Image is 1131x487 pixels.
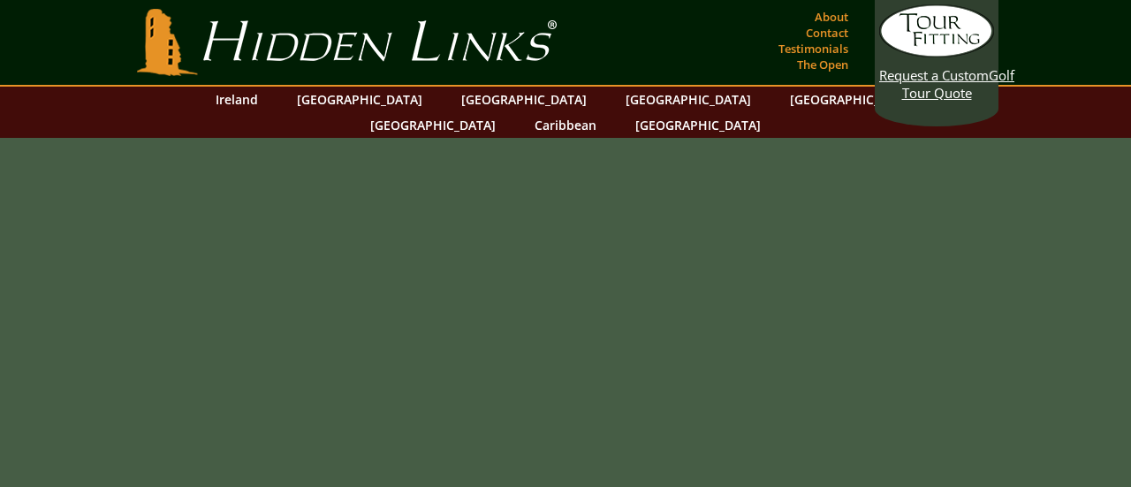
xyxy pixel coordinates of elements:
[879,4,994,102] a: Request a CustomGolf Tour Quote
[781,87,924,112] a: [GEOGRAPHIC_DATA]
[452,87,596,112] a: [GEOGRAPHIC_DATA]
[879,66,989,84] span: Request a Custom
[774,36,853,61] a: Testimonials
[793,52,853,77] a: The Open
[617,87,760,112] a: [GEOGRAPHIC_DATA]
[801,20,853,45] a: Contact
[288,87,431,112] a: [GEOGRAPHIC_DATA]
[361,112,505,138] a: [GEOGRAPHIC_DATA]
[810,4,853,29] a: About
[526,112,605,138] a: Caribbean
[626,112,770,138] a: [GEOGRAPHIC_DATA]
[207,87,267,112] a: Ireland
